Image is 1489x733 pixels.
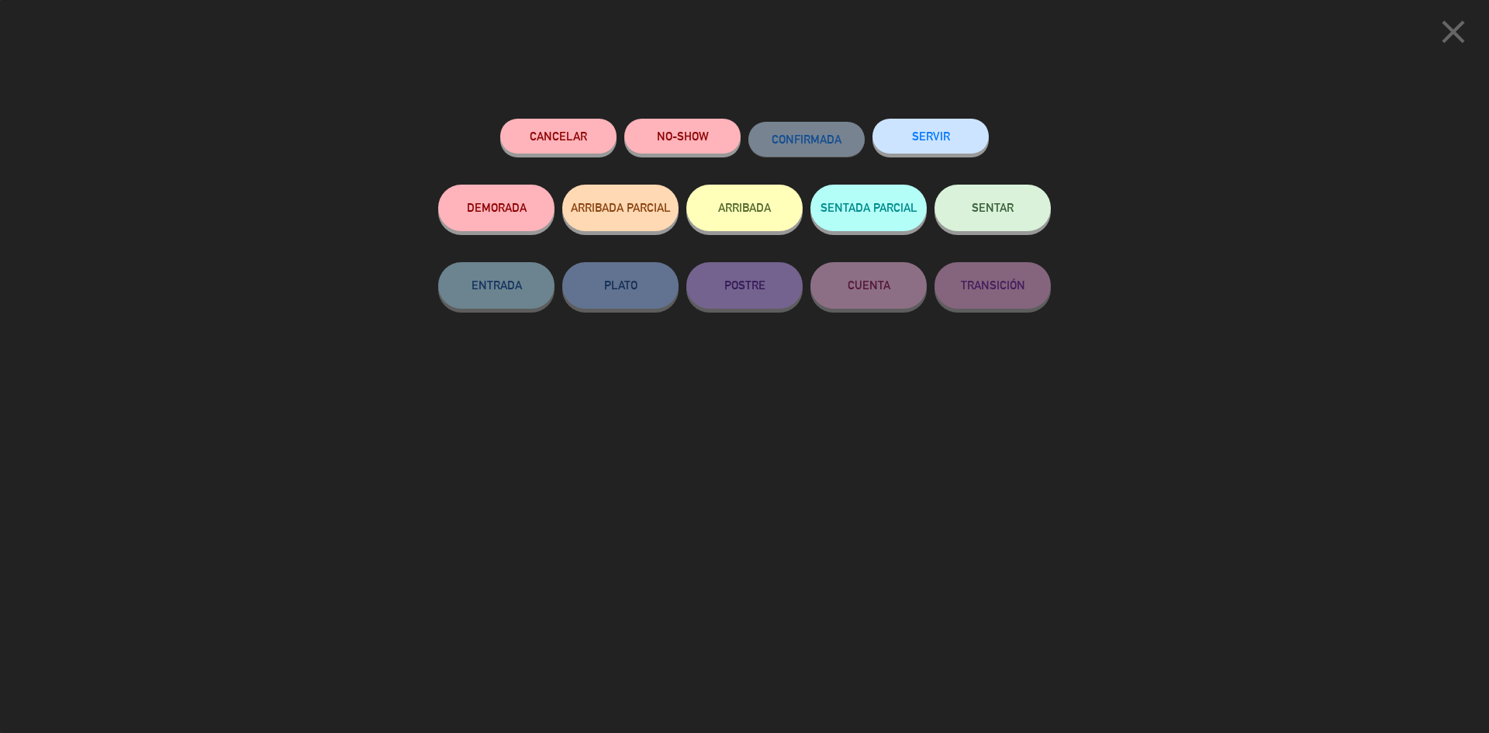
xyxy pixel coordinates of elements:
button: DEMORADA [438,185,554,231]
button: ARRIBADA [686,185,803,231]
button: SENTADA PARCIAL [810,185,927,231]
button: Cancelar [500,119,617,154]
span: SENTAR [972,201,1014,214]
span: CONFIRMADA [772,133,841,146]
button: CONFIRMADA [748,122,865,157]
button: PLATO [562,262,679,309]
button: ENTRADA [438,262,554,309]
button: SERVIR [872,119,989,154]
button: CUENTA [810,262,927,309]
i: close [1434,12,1473,51]
button: POSTRE [686,262,803,309]
button: ARRIBADA PARCIAL [562,185,679,231]
button: close [1429,12,1477,57]
button: SENTAR [935,185,1051,231]
span: ARRIBADA PARCIAL [571,201,671,214]
button: NO-SHOW [624,119,741,154]
button: TRANSICIÓN [935,262,1051,309]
